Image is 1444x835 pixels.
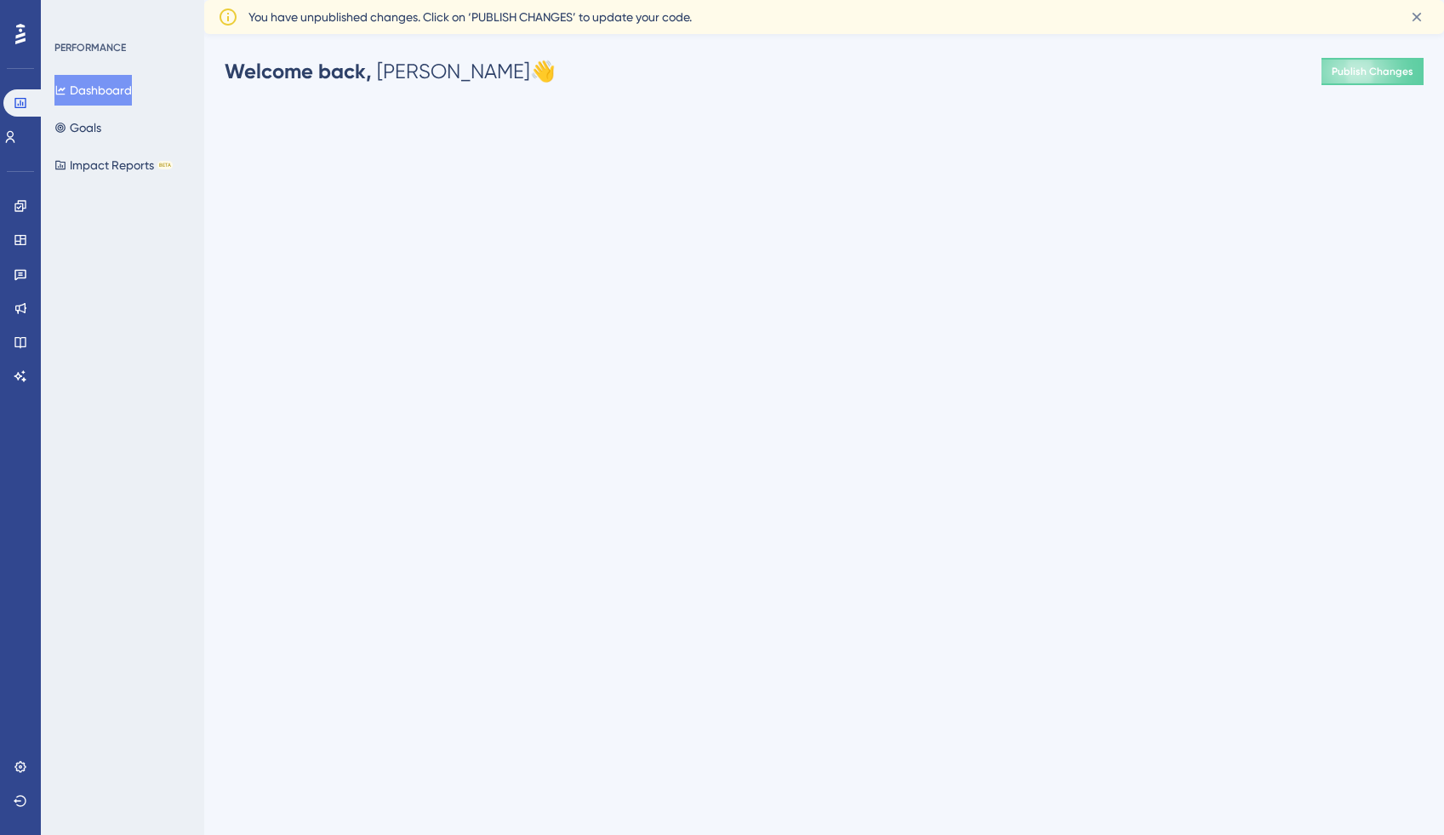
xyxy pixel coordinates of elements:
[225,58,556,85] div: [PERSON_NAME] 👋
[54,150,173,180] button: Impact ReportsBETA
[225,59,372,83] span: Welcome back,
[54,41,126,54] div: PERFORMANCE
[1332,65,1413,78] span: Publish Changes
[54,75,132,106] button: Dashboard
[1321,58,1424,85] button: Publish Changes
[157,161,173,169] div: BETA
[248,7,692,27] span: You have unpublished changes. Click on ‘PUBLISH CHANGES’ to update your code.
[54,112,101,143] button: Goals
